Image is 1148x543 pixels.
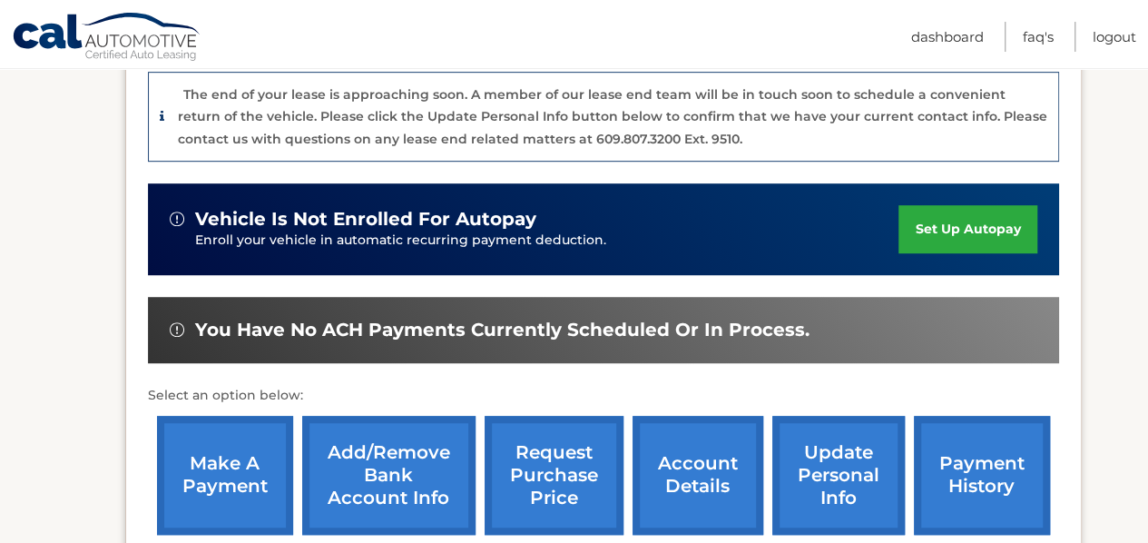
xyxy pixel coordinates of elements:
[914,416,1050,535] a: payment history
[898,205,1036,253] a: set up autopay
[772,416,905,535] a: update personal info
[178,86,1047,147] p: The end of your lease is approaching soon. A member of our lease end team will be in touch soon t...
[148,385,1059,407] p: Select an option below:
[195,208,536,231] span: vehicle is not enrolled for autopay
[195,319,809,341] span: You have no ACH payments currently scheduled or in process.
[302,416,476,535] a: Add/Remove bank account info
[633,416,763,535] a: account details
[170,212,184,226] img: alert-white.svg
[911,22,984,52] a: Dashboard
[195,231,899,251] p: Enroll your vehicle in automatic recurring payment deduction.
[1093,22,1136,52] a: Logout
[485,416,623,535] a: request purchase price
[12,12,202,64] a: Cal Automotive
[1023,22,1054,52] a: FAQ's
[170,322,184,337] img: alert-white.svg
[157,416,293,535] a: make a payment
